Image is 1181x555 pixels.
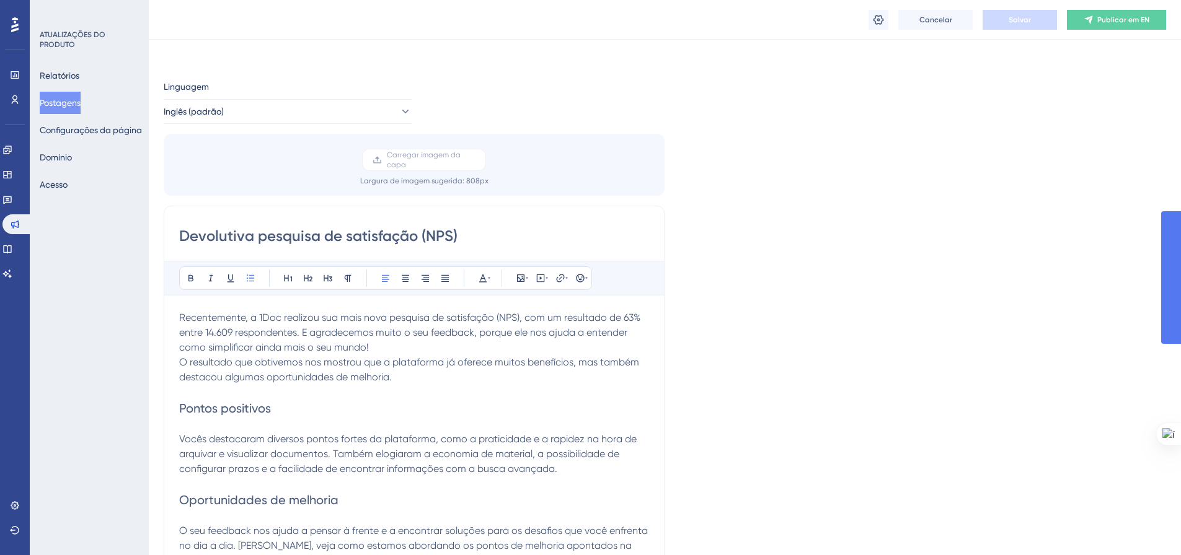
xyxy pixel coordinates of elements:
span: Recentemente, a 1Doc realizou sua mais nova pesquisa de satisfação (NPS), com um resultado de 63%... [179,312,643,353]
span: O resultado que obtivemos nos mostrou que a plataforma já oferece muitos benefícios, mas também d... [179,356,642,383]
span: Vocês destacaram diversos pontos fortes da plataforma, como a praticidade e a rapidez na hora de ... [179,433,639,474]
button: Publicar em EN [1067,10,1166,30]
button: Acesso [40,173,68,196]
span: Oportunidades de melhoria [179,492,338,507]
font: Cancelar [919,15,952,24]
font: Acesso [40,180,68,190]
font: Domínio [40,152,72,162]
input: Título da postagem [179,226,649,246]
font: ATUALIZAÇÕES DO PRODUTO [40,30,105,49]
font: Largura de imagem sugerida [360,177,462,185]
iframe: Iniciador do Assistente de IA do UserGuiding [1129,506,1166,543]
font: Publicar em EN [1097,15,1149,24]
font: Configurações da página [40,125,142,135]
font: Relatórios [40,71,79,81]
font: Salvar [1009,15,1031,24]
button: Inglês (padrão) [164,99,412,124]
button: Cancelar [898,10,973,30]
button: Domínio [40,146,72,168]
button: Postagens [40,92,81,114]
font: Inglês (padrão) [164,107,224,116]
button: Salvar [983,10,1057,30]
font: px [480,177,489,185]
button: Configurações da página [40,119,142,141]
font: Carregar imagem da capa [387,151,461,169]
button: Relatórios [40,64,79,87]
font: : 808 [462,177,480,185]
font: Linguagem [164,82,209,92]
span: Pontos positivos [179,401,271,416]
font: Postagens [40,98,81,108]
